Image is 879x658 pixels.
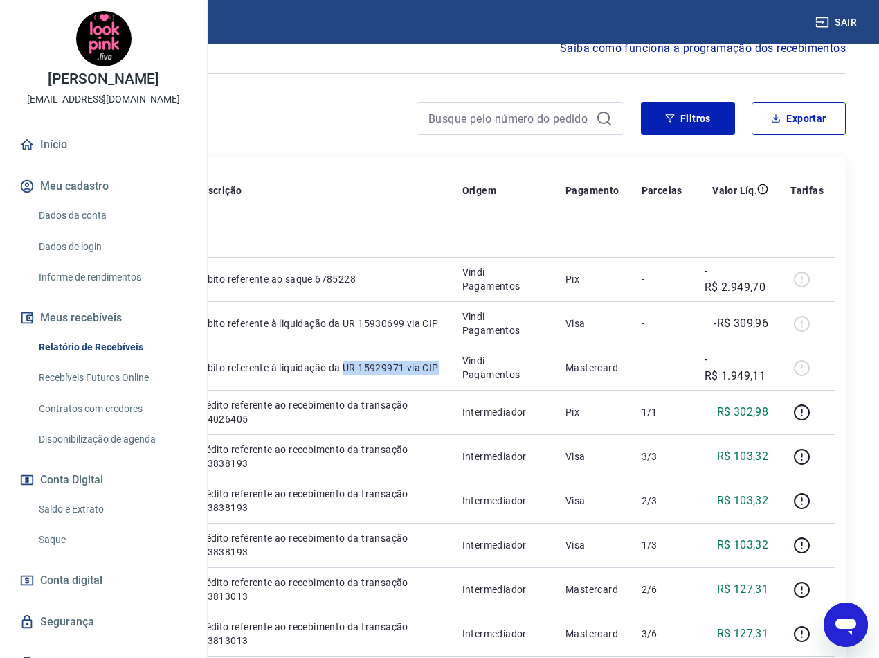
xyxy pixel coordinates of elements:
[196,398,440,426] p: Crédito referente ao recebimento da transação 224026405
[642,272,682,286] p: -
[717,492,769,509] p: R$ 103,32
[642,450,682,463] p: 3/3
[33,526,190,554] a: Saque
[196,620,440,648] p: Crédito referente ao recebimento da transação 223813013
[565,538,619,552] p: Visa
[717,625,769,642] p: R$ 127,31
[17,171,190,202] button: Meu cadastro
[462,354,543,382] p: Vindi Pagamentos
[642,627,682,641] p: 3/6
[642,538,682,552] p: 1/3
[705,351,768,384] p: -R$ 1.949,11
[196,361,440,375] p: Débito referente à liquidação da UR 15929971 via CIP
[462,310,543,337] p: Vindi Pagamentos
[48,72,158,87] p: [PERSON_NAME]
[642,405,682,419] p: 1/1
[17,465,190,495] button: Conta Digital
[17,565,190,596] a: Conta digital
[565,361,619,375] p: Mastercard
[813,10,862,35] button: Sair
[196,576,440,603] p: Crédito referente ao recebimento da transação 223813013
[17,607,190,637] a: Segurança
[642,361,682,375] p: -
[27,92,180,107] p: [EMAIL_ADDRESS][DOMAIN_NAME]
[33,364,190,392] a: Recebíveis Futuros Online
[462,450,543,463] p: Intermediador
[641,102,735,135] button: Filtros
[712,184,757,197] p: Valor Líq.
[196,272,440,286] p: Débito referente ao saque 6785228
[76,11,132,66] img: f5e2b5f2-de41-4e9a-a4e6-a6c2332be871.jpeg
[717,537,769,553] p: R$ 103,32
[565,272,619,286] p: Pix
[196,531,440,559] p: Crédito referente ao recebimento da transação 223838193
[462,538,543,552] p: Intermediador
[642,583,682,596] p: 2/6
[790,184,824,197] p: Tarifas
[752,102,846,135] button: Exportar
[565,184,619,197] p: Pagamento
[642,184,682,197] p: Parcelas
[565,405,619,419] p: Pix
[33,395,190,423] a: Contratos com credores
[33,202,190,230] a: Dados da conta
[196,317,440,330] p: Débito referente à liquidação da UR 15930699 via CIP
[17,303,190,333] button: Meus recebíveis
[462,405,543,419] p: Intermediador
[824,603,868,647] iframe: Botão para abrir a janela de mensagens
[462,583,543,596] p: Intermediador
[717,448,769,465] p: R$ 103,32
[428,108,590,129] input: Busque pelo número do pedido
[462,184,496,197] p: Origem
[462,627,543,641] p: Intermediador
[565,494,619,508] p: Visa
[642,317,682,330] p: -
[642,494,682,508] p: 2/3
[17,130,190,160] a: Início
[33,233,190,261] a: Dados de login
[565,583,619,596] p: Mastercard
[33,425,190,454] a: Disponibilização de agenda
[714,315,768,332] p: -R$ 309,96
[196,443,440,470] p: Crédito referente ao recebimento da transação 223838193
[196,487,440,515] p: Crédito referente ao recebimento da transação 223838193
[565,317,619,330] p: Visa
[560,40,846,57] a: Saiba como funciona a programação dos recebimentos
[462,494,543,508] p: Intermediador
[565,627,619,641] p: Mastercard
[33,495,190,524] a: Saldo e Extrato
[717,404,769,420] p: R$ 302,98
[33,333,190,362] a: Relatório de Recebíveis
[717,581,769,598] p: R$ 127,31
[33,263,190,292] a: Informe de rendimentos
[705,263,768,296] p: -R$ 2.949,70
[565,450,619,463] p: Visa
[196,184,242,197] p: Descrição
[462,265,543,293] p: Vindi Pagamentos
[40,571,102,590] span: Conta digital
